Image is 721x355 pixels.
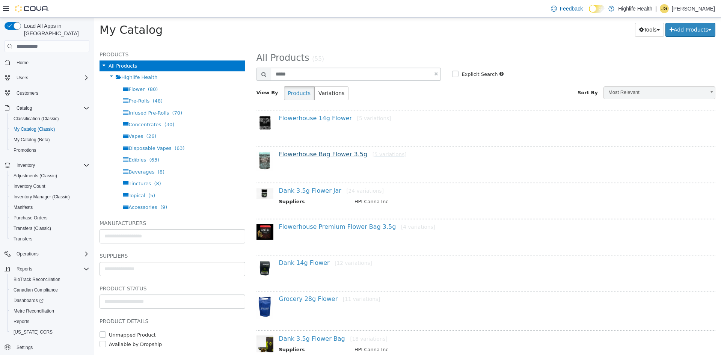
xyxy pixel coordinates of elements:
[11,146,39,155] a: Promotions
[17,90,38,96] span: Customers
[14,249,89,258] span: Operations
[14,183,45,189] span: Inventory Count
[366,53,404,60] label: Explicit Search
[8,113,92,124] button: Classification (Classic)
[163,206,179,222] img: 150
[185,133,313,140] a: Flowerhouse Bag Flower 3.5g[5 variations]
[11,275,89,284] span: BioTrack Reconciliation
[8,124,92,134] button: My Catalog (Classic)
[255,328,605,338] td: HPI Canna Inc
[14,126,55,132] span: My Catalog (Classic)
[185,328,255,338] th: Suppliers
[2,160,92,171] button: Inventory
[589,5,605,13] input: Dark Mode
[11,328,56,337] a: [US_STATE] CCRS
[8,171,92,181] button: Adjustments (Classic)
[35,175,51,181] span: Topical
[11,328,89,337] span: Washington CCRS
[13,323,68,331] label: Available by Dropship
[17,60,29,66] span: Home
[55,139,65,145] span: (63)
[661,4,667,13] span: JG
[8,234,92,244] button: Transfers
[14,204,33,210] span: Manifests
[14,276,60,282] span: BioTrack Reconciliation
[14,287,58,293] span: Canadian Compliance
[6,6,69,19] span: My Catalog
[14,264,35,273] button: Reports
[11,296,47,305] a: Dashboards
[11,192,73,201] a: Inventory Manager (Classic)
[11,317,89,326] span: Reports
[185,278,287,285] a: Grocery 28g Flower[11 variations]
[510,69,621,82] a: Most Relevant
[14,147,36,153] span: Promotions
[11,307,57,316] a: Metrc Reconciliation
[255,180,605,190] td: HPI Canna Inc
[8,285,92,295] button: Canadian Compliance
[59,80,69,86] span: (48)
[11,114,89,123] span: Classification (Classic)
[220,69,255,83] button: Variations
[263,98,297,104] small: [5 variations]
[11,213,51,222] a: Purchase Orders
[14,343,89,352] span: Settings
[249,278,286,284] small: [11 variations]
[14,89,41,98] a: Customers
[15,45,43,51] span: All Products
[14,249,42,258] button: Operations
[163,133,179,153] img: 150
[2,103,92,113] button: Catalog
[8,213,92,223] button: Purchase Orders
[35,163,57,169] span: Tinctures
[185,242,278,249] a: Dank 14g Flower[12 variations]
[253,170,290,176] small: [24 variations]
[11,286,89,295] span: Canadian Compliance
[11,171,60,180] a: Adjustments (Classic)
[510,69,611,81] span: Most Relevant
[2,264,92,274] button: Reports
[190,69,221,83] button: Products
[17,105,32,111] span: Catalog
[11,234,35,243] a: Transfers
[14,58,32,67] a: Home
[185,169,290,177] a: Dank 3.5g Flower Jar[24 variations]
[163,35,216,45] span: All Products
[8,202,92,213] button: Manifests
[11,171,89,180] span: Adjustments (Classic)
[78,92,89,98] span: (70)
[11,114,62,123] a: Classification (Classic)
[307,206,341,212] small: [4 variations]
[14,73,31,82] button: Users
[11,224,89,233] span: Transfers (Classic)
[35,69,51,74] span: Flower
[14,298,44,304] span: Dashboards
[185,317,294,325] a: Dank 3.5g Flower Bag[18 variations]
[11,234,89,243] span: Transfers
[53,116,63,121] span: (26)
[2,73,92,83] button: Users
[2,249,92,259] button: Operations
[14,173,57,179] span: Adjustments (Classic)
[163,170,179,181] img: 150
[14,88,89,98] span: Customers
[11,125,58,134] a: My Catalog (Classic)
[14,225,51,231] span: Transfers (Classic)
[35,80,56,86] span: Pre-Rolls
[541,5,570,19] button: Tools
[14,215,48,221] span: Purchase Orders
[8,145,92,156] button: Promotions
[8,295,92,306] a: Dashboards
[11,192,89,201] span: Inventory Manager (Classic)
[27,57,64,62] span: Highlife Health
[560,5,583,12] span: Feedback
[8,223,92,234] button: Transfers (Classic)
[35,128,77,133] span: Disposable Vapes
[618,4,652,13] p: Highlife Health
[17,251,39,257] span: Operations
[279,134,313,140] small: [5 variations]
[17,162,35,168] span: Inventory
[60,163,67,169] span: (8)
[11,275,63,284] a: BioTrack Reconciliation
